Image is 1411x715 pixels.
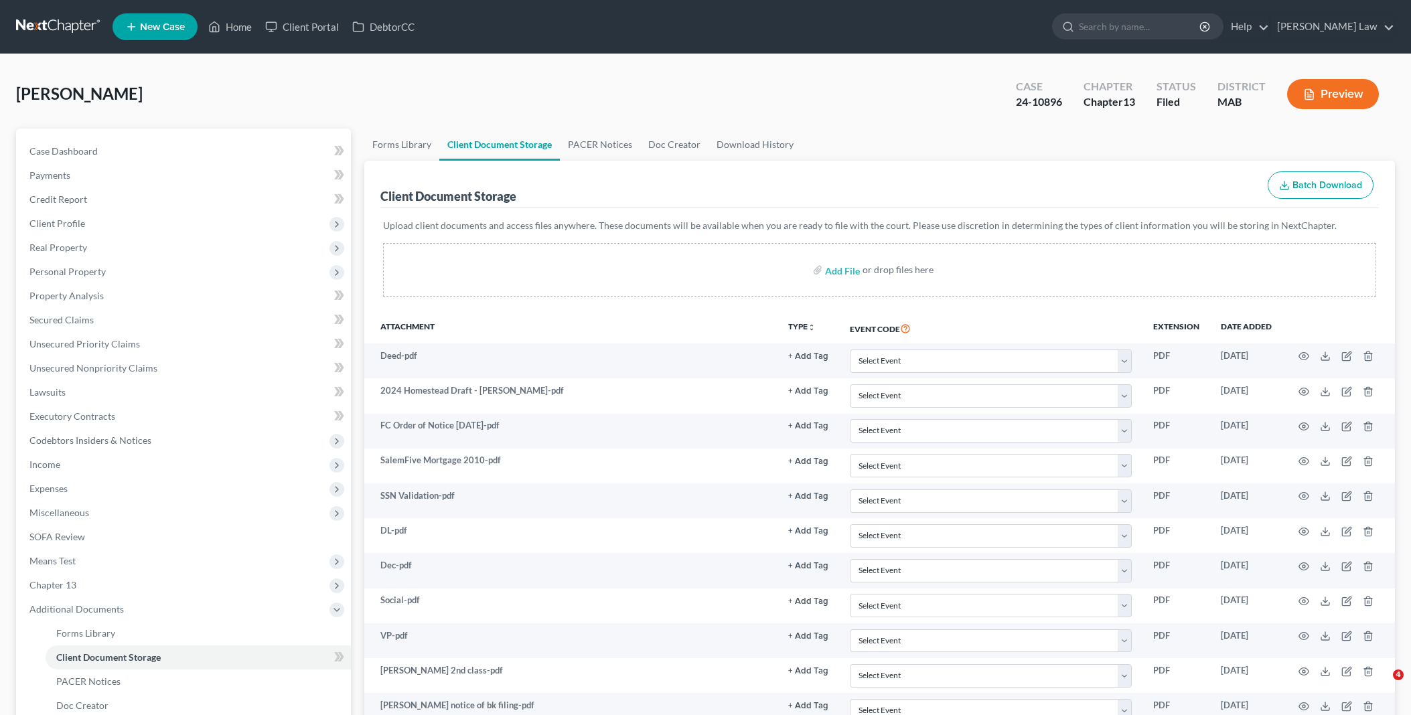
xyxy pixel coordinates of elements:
i: unfold_more [808,323,816,331]
td: 2024 Homestead Draft - [PERSON_NAME]-pdf [364,378,777,413]
span: Real Property [29,242,87,253]
button: + Add Tag [788,562,828,570]
a: Forms Library [46,621,351,645]
div: Case [1016,79,1062,94]
span: Personal Property [29,266,106,277]
span: Chapter 13 [29,579,76,590]
td: PDF [1142,414,1210,449]
a: + Add Tag [788,559,828,572]
span: Executory Contracts [29,410,115,422]
button: + Add Tag [788,597,828,606]
td: [DATE] [1210,588,1282,623]
a: + Add Tag [788,489,828,502]
input: Search by name... [1079,14,1201,39]
a: Unsecured Priority Claims [19,332,351,356]
a: + Add Tag [788,349,828,362]
div: Client Document Storage [380,188,516,204]
a: Client Document Storage [439,129,560,161]
a: + Add Tag [788,664,828,677]
td: PDF [1142,588,1210,623]
td: VP-pdf [364,623,777,658]
div: Chapter [1084,79,1135,94]
span: Additional Documents [29,603,124,615]
div: or drop files here [863,263,934,276]
span: 13 [1123,95,1135,108]
a: + Add Tag [788,699,828,712]
td: PDF [1142,378,1210,413]
span: Unsecured Nonpriority Claims [29,362,157,374]
a: Forms Library [364,129,439,161]
span: Payments [29,169,70,181]
span: New Case [140,22,185,32]
button: + Add Tag [788,492,828,501]
a: Executory Contracts [19,404,351,428]
span: Client Profile [29,218,85,229]
a: Property Analysis [19,284,351,308]
p: Upload client documents and access files anywhere. These documents will be available when you are... [383,219,1376,232]
span: Expenses [29,483,68,494]
a: + Add Tag [788,629,828,642]
td: PDF [1142,658,1210,693]
a: PACER Notices [560,129,640,161]
td: PDF [1142,553,1210,588]
a: DebtorCC [346,15,421,39]
span: Property Analysis [29,290,104,301]
div: 24-10896 [1016,94,1062,110]
span: [PERSON_NAME] [16,84,143,103]
button: + Add Tag [788,457,828,466]
iframe: Intercom live chat [1365,669,1398,702]
span: Means Test [29,555,76,566]
a: Lawsuits [19,380,351,404]
td: Dec-pdf [364,553,777,588]
a: Client Document Storage [46,645,351,669]
button: + Add Tag [788,352,828,361]
a: + Add Tag [788,384,828,397]
a: + Add Tag [788,524,828,537]
td: [DATE] [1210,483,1282,518]
td: [DATE] [1210,343,1282,378]
td: [PERSON_NAME] 2nd class-pdf [364,658,777,693]
a: Unsecured Nonpriority Claims [19,356,351,380]
span: 4 [1393,669,1404,680]
a: Client Portal [258,15,346,39]
td: [DATE] [1210,518,1282,553]
th: Date added [1210,313,1282,343]
td: PDF [1142,483,1210,518]
span: Lawsuits [29,386,66,398]
a: PACER Notices [46,669,351,694]
td: [DATE] [1210,623,1282,658]
th: Extension [1142,313,1210,343]
a: + Add Tag [788,419,828,432]
td: [DATE] [1210,449,1282,483]
button: + Add Tag [788,667,828,676]
div: Status [1157,79,1196,94]
span: Unsecured Priority Claims [29,338,140,349]
button: Preview [1287,79,1379,109]
span: Codebtors Insiders & Notices [29,434,151,446]
button: + Add Tag [788,632,828,641]
td: SalemFive Mortgage 2010-pdf [364,449,777,483]
a: Case Dashboard [19,139,351,163]
td: PDF [1142,623,1210,658]
span: SOFA Review [29,531,85,542]
td: SSN Validation-pdf [364,483,777,518]
button: + Add Tag [788,422,828,430]
div: MAB [1217,94,1266,110]
a: + Add Tag [788,594,828,607]
span: Forms Library [56,627,115,639]
a: + Add Tag [788,454,828,467]
td: PDF [1142,449,1210,483]
td: DL-pdf [364,518,777,553]
a: Home [202,15,258,39]
div: Chapter [1084,94,1135,110]
th: Event Code [839,313,1142,343]
td: PDF [1142,343,1210,378]
td: [DATE] [1210,378,1282,413]
span: Doc Creator [56,700,108,711]
button: + Add Tag [788,387,828,396]
span: Batch Download [1292,179,1362,191]
a: [PERSON_NAME] Law [1270,15,1394,39]
span: PACER Notices [56,676,121,687]
span: Case Dashboard [29,145,98,157]
div: Filed [1157,94,1196,110]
